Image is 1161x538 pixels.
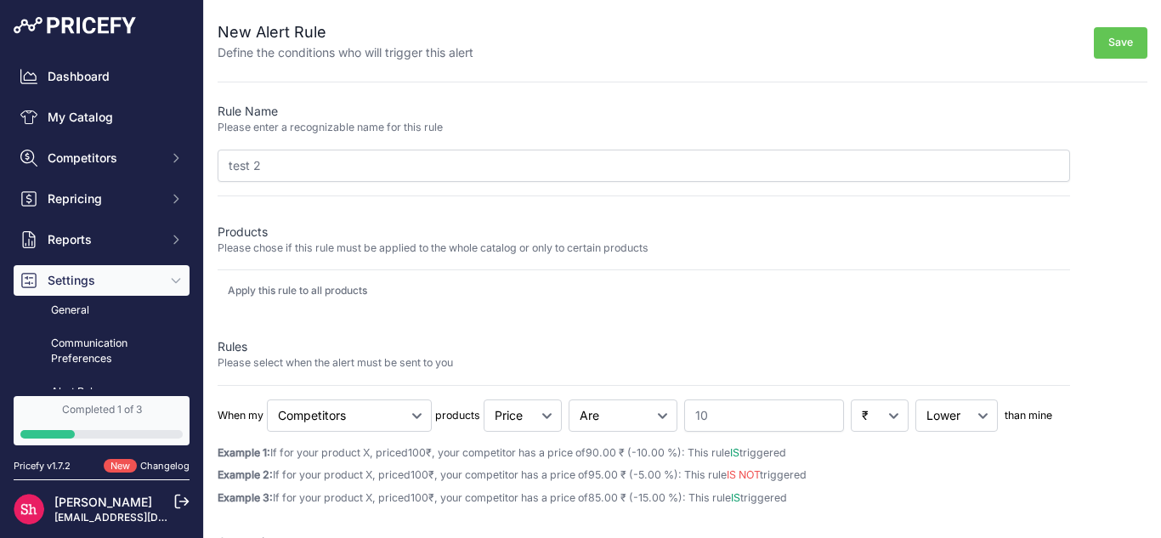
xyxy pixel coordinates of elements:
span: New [104,459,137,473]
p: If for your product X, priced ₹, your competitor has a price of : This rule triggered [218,490,1070,507]
p: If for your product X, priced ₹, your competitor has a price of : This rule triggered [218,467,1070,484]
p: Please enter a recognizable name for this rule [218,120,1070,136]
p: Please chose if this rule must be applied to the whole catalog or only to certain products [218,241,1070,257]
span: 85.00 ₹ (-15.00 %) [588,491,682,504]
p: Rules [218,338,1070,355]
span: 90.00 ₹ (-10.00 %) [586,446,682,459]
p: than mine [1005,408,1052,424]
h2: New Alert Rule [218,20,473,44]
span: 95.00 ₹ (-5.00 %) [588,468,678,481]
span: 100 [411,468,428,481]
div: Pricefy v1.7.2 [14,459,71,473]
strong: Example 3: [218,491,273,504]
span: IS [730,446,739,459]
p: When my [218,408,263,424]
a: Communication Preferences [14,329,190,374]
p: products [435,408,480,424]
a: Completed 1 of 3 [14,396,190,445]
a: My Catalog [14,102,190,133]
span: IS NOT [727,468,760,481]
button: Competitors [14,143,190,173]
p: Products [218,224,1070,241]
div: Completed 1 of 3 [20,403,183,416]
p: Apply this rule to all products [228,284,367,297]
img: Pricefy Logo [14,17,136,34]
a: Alert Rules [14,377,190,407]
a: [EMAIL_ADDRESS][DOMAIN_NAME] [54,511,232,524]
p: Please select when the alert must be sent to you [218,355,1070,371]
a: [PERSON_NAME] [54,495,152,509]
p: If for your product X, priced ₹, your competitor has a price of : This rule triggered [218,445,1070,462]
span: 100 [408,446,426,459]
a: Dashboard [14,61,190,92]
button: Save [1094,27,1147,59]
a: General [14,296,190,326]
span: IS [731,491,740,504]
button: Repricing [14,184,190,214]
span: Competitors [48,150,159,167]
p: Rule Name [218,103,1070,120]
span: Settings [48,272,159,289]
strong: Example 2: [218,468,273,481]
a: Changelog [140,460,190,472]
p: Define the conditions who will trigger this alert [218,44,473,61]
strong: Example 1: [218,446,270,459]
button: Settings [14,265,190,296]
span: Repricing [48,190,159,207]
span: Reports [48,231,159,248]
span: 100 [411,491,428,504]
button: Reports [14,224,190,255]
